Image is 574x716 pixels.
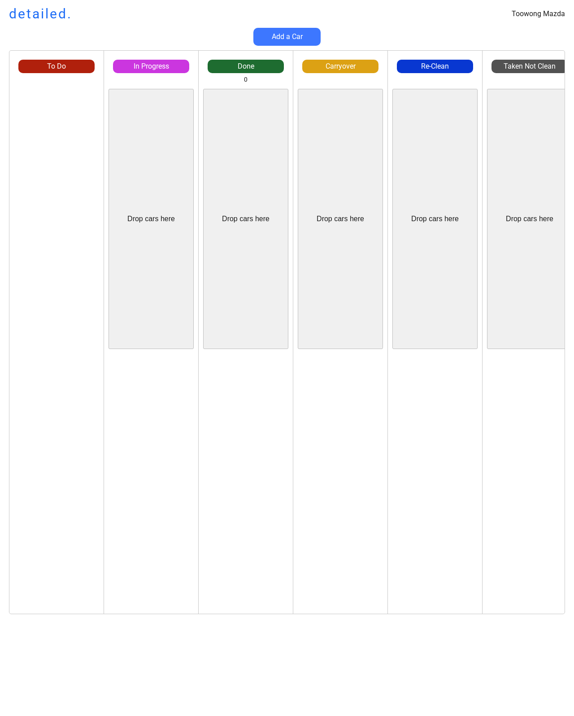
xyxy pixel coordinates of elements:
div: 0 [244,75,248,84]
h1: detailed. [9,4,72,23]
div: Drop cars here [411,214,459,224]
div: In Progress [113,61,189,71]
div: Drop cars here [222,214,270,224]
div: To Do [18,61,95,71]
div: Done [208,61,284,71]
div: Carryover [302,61,378,71]
button: Add a Car [253,28,321,46]
div: Drop cars here [317,214,364,224]
div: Drop cars here [127,214,175,224]
div: Toowong Mazda [512,9,565,19]
div: Taken Not Clean [491,61,568,71]
div: Drop cars here [506,214,553,224]
div: Re-Clean [397,61,473,71]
